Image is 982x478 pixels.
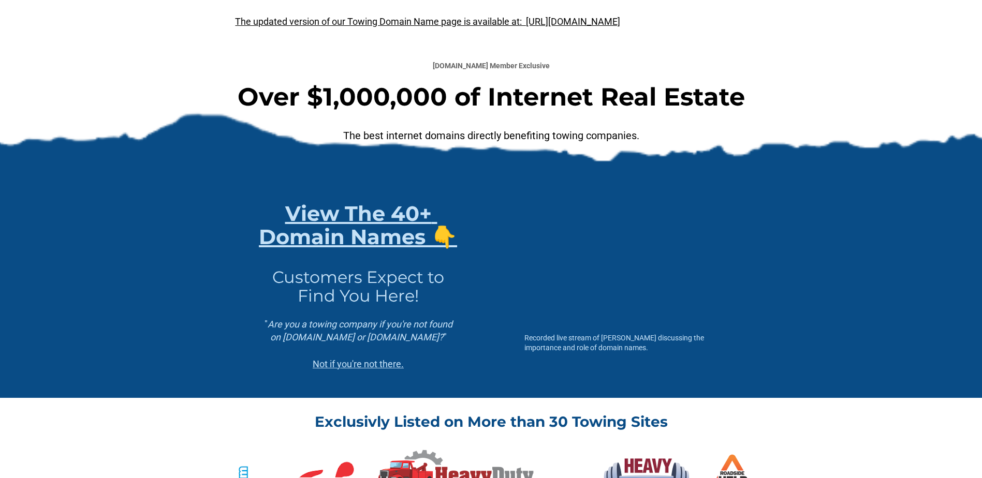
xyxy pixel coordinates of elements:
a: View The 40+ Domain Names 👇 [259,201,457,249]
span: " " [265,319,455,342]
strong: Exclusivly Listed on More than 30 Towing Sites [315,413,668,430]
em: Are you a towing company if you're not found on [DOMAIN_NAME] or [DOMAIN_NAME]? [268,319,455,342]
span: Recorded live stream of [PERSON_NAME] discussing the importance and role of domain names. [524,334,706,352]
strong: [DOMAIN_NAME] Member Exclusive [433,62,550,70]
h1: Over $1,000,000 of Internet Real Estate [235,81,746,128]
p: The best internet domains directly benefiting towing companies. [235,128,746,159]
u: Not if you're not there. [313,358,404,369]
a: The updated version of our Towing Domain Name page is available at: [URL][DOMAIN_NAME] [235,16,620,27]
span: Customers Expect to Find You Here! [272,267,448,306]
iframe: Drew Live - Domains Names and How They Matter To Towing.com Members [524,202,723,313]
